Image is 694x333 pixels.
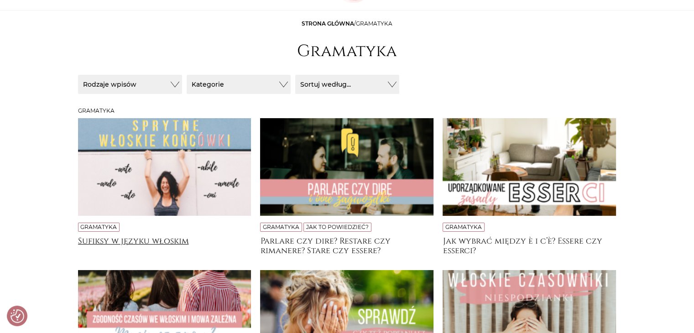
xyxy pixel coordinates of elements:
span: Gramatyka [356,20,392,27]
a: Jak wybrać między è i c’è? Essere czy esserci? [443,236,616,255]
button: Preferencje co do zgód [10,309,24,323]
a: Gramatyka [80,224,117,230]
button: Rodzaje wpisów [78,75,182,94]
a: Strona główna [302,20,354,27]
a: Parlare czy dire? Restare czy rimanere? Stare czy essere? [260,236,433,255]
h3: Gramatyka [78,108,616,114]
a: Gramatyka [263,224,299,230]
img: Revisit consent button [10,309,24,323]
h1: Gramatyka [297,42,397,61]
button: Sortuj według... [295,75,399,94]
span: / [302,20,392,27]
a: Jak to powiedzieć? [306,224,369,230]
a: Gramatyka [445,224,482,230]
a: Sufiksy w języku włoskim [78,236,251,255]
button: Kategorie [187,75,291,94]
